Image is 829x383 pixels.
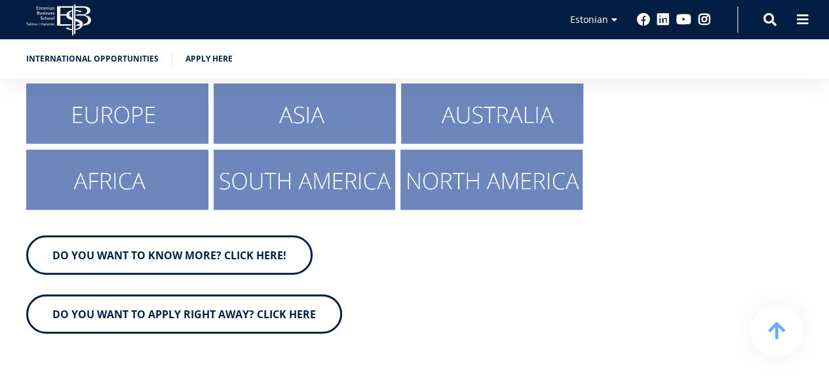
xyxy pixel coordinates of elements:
[52,248,286,263] span: DO YOU WANT TO KNOW MORE? CLICK HERE!
[400,150,583,210] img: north america.png
[214,150,395,210] img: South America.png
[676,13,691,26] a: Youtube
[657,13,670,26] a: Linkedin
[26,295,342,334] a: DO YOU WANT TO APPLY RIGHT AWAY? CLICK HERE
[637,13,650,26] a: Facebook
[26,236,313,275] a: DO YOU WANT TO KNOW MORE? CLICK HERE!
[52,307,316,321] span: DO YOU WANT TO APPLY RIGHT AWAY? CLICK HERE
[26,84,208,144] img: Europe.png
[26,150,208,210] img: Africa_0.png
[401,84,583,144] img: Australia.png
[26,52,159,65] a: International opportunities
[185,52,233,65] a: Apply here
[698,13,711,26] a: Instagram
[214,84,396,144] img: Asia.png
